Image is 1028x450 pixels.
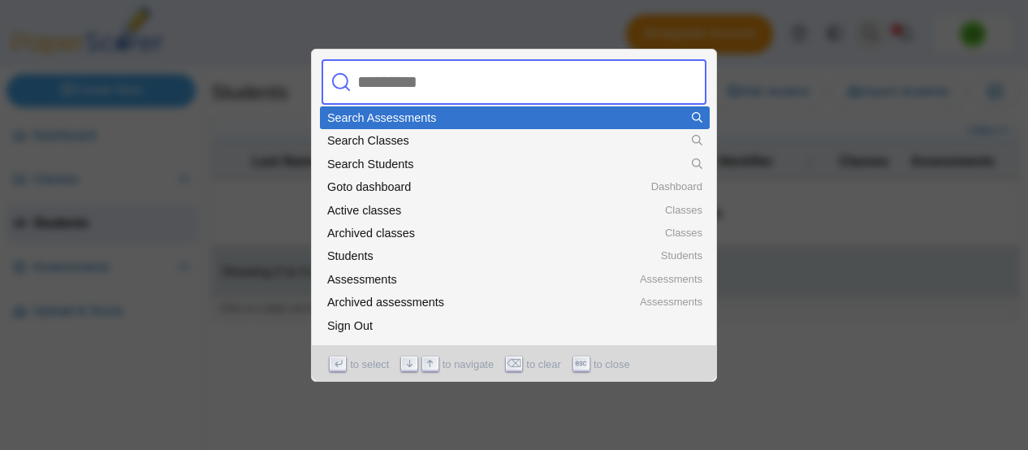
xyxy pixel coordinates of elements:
div: Archived classes [327,227,702,239]
span: ⌫ [506,357,522,371]
svg: Arrow down [404,357,416,370]
div: Goto dashboard [327,181,702,193]
div: Search Students [327,158,702,170]
span: Classes [665,205,702,216]
span: to close [594,357,630,374]
svg: Escape key [575,357,587,370]
span: to clear [526,357,560,374]
div: Students [327,250,702,262]
svg: Arrow up [424,357,436,370]
span: to navigate [443,357,494,374]
div: Archived assessments [327,296,702,308]
span: Dashboard [651,181,702,193]
span: Assessments [640,296,702,308]
span: Students [661,250,702,262]
div: Assessments [327,274,702,285]
span: to select [350,357,389,374]
div: Search Assessments [327,112,702,123]
svg: Enter key [332,357,344,370]
span: Classes [665,227,702,239]
div: Sign Out [327,320,702,331]
div: Active classes [327,205,702,216]
span: Assessments [640,274,702,285]
div: Search Classes [327,135,702,146]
